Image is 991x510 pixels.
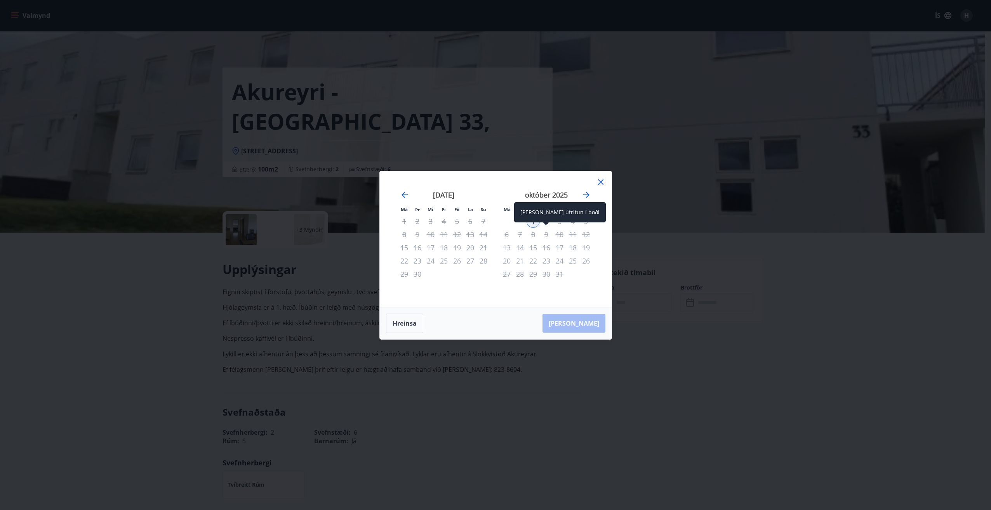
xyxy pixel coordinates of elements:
div: Aðeins útritun í boði [553,254,566,267]
td: Not available. laugardagur, 20. september 2025 [464,241,477,254]
div: Aðeins útritun í boði [450,228,464,241]
td: Not available. miðvikudagur, 8. október 2025 [527,228,540,241]
td: Not available. fimmtudagur, 23. október 2025 [540,254,553,267]
td: Not available. sunnudagur, 19. október 2025 [579,241,593,254]
td: Not available. sunnudagur, 21. september 2025 [477,241,490,254]
td: Not available. sunnudagur, 14. september 2025 [477,228,490,241]
td: Not available. sunnudagur, 7. september 2025 [477,215,490,228]
div: [PERSON_NAME] útritun í boði [514,202,606,222]
td: Not available. laugardagur, 18. október 2025 [566,241,579,254]
td: Not available. fimmtudagur, 16. október 2025 [540,241,553,254]
td: Not available. þriðjudagur, 16. september 2025 [411,241,424,254]
td: Not available. þriðjudagur, 14. október 2025 [513,241,527,254]
td: Not available. laugardagur, 25. október 2025 [566,254,579,267]
td: Not available. miðvikudagur, 3. september 2025 [424,215,437,228]
td: Not available. mánudagur, 27. október 2025 [500,267,513,281]
strong: október 2025 [525,190,568,199]
div: Aðeins útritun í boði [437,254,450,267]
td: Not available. miðvikudagur, 10. september 2025 [424,228,437,241]
td: Not available. þriðjudagur, 2. september 2025 [411,215,424,228]
small: Su [481,206,486,212]
td: Not available. föstudagur, 31. október 2025 [553,267,566,281]
small: Fö [454,206,459,212]
td: Not available. föstudagur, 26. september 2025 [450,254,464,267]
td: Not available. miðvikudagur, 17. september 2025 [424,241,437,254]
td: Not available. fimmtudagur, 25. september 2025 [437,254,450,267]
div: Aðeins útritun í boði [540,228,553,241]
small: Mi [428,206,433,212]
small: Fi [442,206,446,212]
td: Not available. mánudagur, 22. september 2025 [398,254,411,267]
td: Not available. laugardagur, 13. september 2025 [464,228,477,241]
td: Not available. mánudagur, 29. september 2025 [398,267,411,281]
div: Aðeins útritun í boði [398,241,411,254]
td: Not available. föstudagur, 10. október 2025 [553,228,566,241]
div: Aðeins útritun í boði [540,241,553,254]
td: Not available. sunnudagur, 26. október 2025 [579,254,593,267]
small: La [468,206,473,212]
td: Not available. mánudagur, 13. október 2025 [500,241,513,254]
small: Má [504,206,511,212]
td: Not available. miðvikudagur, 24. september 2025 [424,254,437,267]
td: Not available. mánudagur, 6. október 2025 [500,228,513,241]
strong: [DATE] [433,190,454,199]
td: Not available. mánudagur, 15. september 2025 [398,241,411,254]
td: Not available. sunnudagur, 28. september 2025 [477,254,490,267]
div: Calendar [389,180,602,298]
td: Not available. miðvikudagur, 15. október 2025 [527,241,540,254]
td: Not available. föstudagur, 17. október 2025 [553,241,566,254]
td: Not available. þriðjudagur, 23. september 2025 [411,254,424,267]
td: Not available. þriðjudagur, 7. október 2025 [513,228,527,241]
td: Not available. fimmtudagur, 18. september 2025 [437,241,450,254]
td: Not available. mánudagur, 8. september 2025 [398,228,411,241]
td: Not available. þriðjudagur, 30. september 2025 [411,267,424,281]
td: Not available. fimmtudagur, 11. september 2025 [437,228,450,241]
td: Not available. þriðjudagur, 28. október 2025 [513,267,527,281]
div: Aðeins útritun í boði [540,267,553,281]
td: Not available. fimmtudagur, 9. október 2025 [540,228,553,241]
td: Not available. laugardagur, 6. september 2025 [464,215,477,228]
div: Move forward to switch to the next month. [582,190,591,199]
td: Not available. laugardagur, 11. október 2025 [566,228,579,241]
td: Not available. fimmtudagur, 4. september 2025 [437,215,450,228]
td: Not available. föstudagur, 5. september 2025 [450,215,464,228]
div: Move backward to switch to the previous month. [400,190,409,199]
button: Hreinsa [386,314,423,333]
td: Not available. miðvikudagur, 22. október 2025 [527,254,540,267]
td: Not available. þriðjudagur, 9. september 2025 [411,228,424,241]
td: Not available. mánudagur, 1. september 2025 [398,215,411,228]
td: Not available. mánudagur, 20. október 2025 [500,254,513,267]
td: Not available. föstudagur, 12. september 2025 [450,228,464,241]
small: Þr [415,206,420,212]
td: Not available. sunnudagur, 12. október 2025 [579,228,593,241]
small: Má [401,206,408,212]
td: Not available. laugardagur, 27. september 2025 [464,254,477,267]
td: Not available. föstudagur, 24. október 2025 [553,254,566,267]
td: Not available. miðvikudagur, 29. október 2025 [527,267,540,281]
td: Not available. föstudagur, 19. september 2025 [450,241,464,254]
td: Not available. fimmtudagur, 30. október 2025 [540,267,553,281]
td: Not available. þriðjudagur, 21. október 2025 [513,254,527,267]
